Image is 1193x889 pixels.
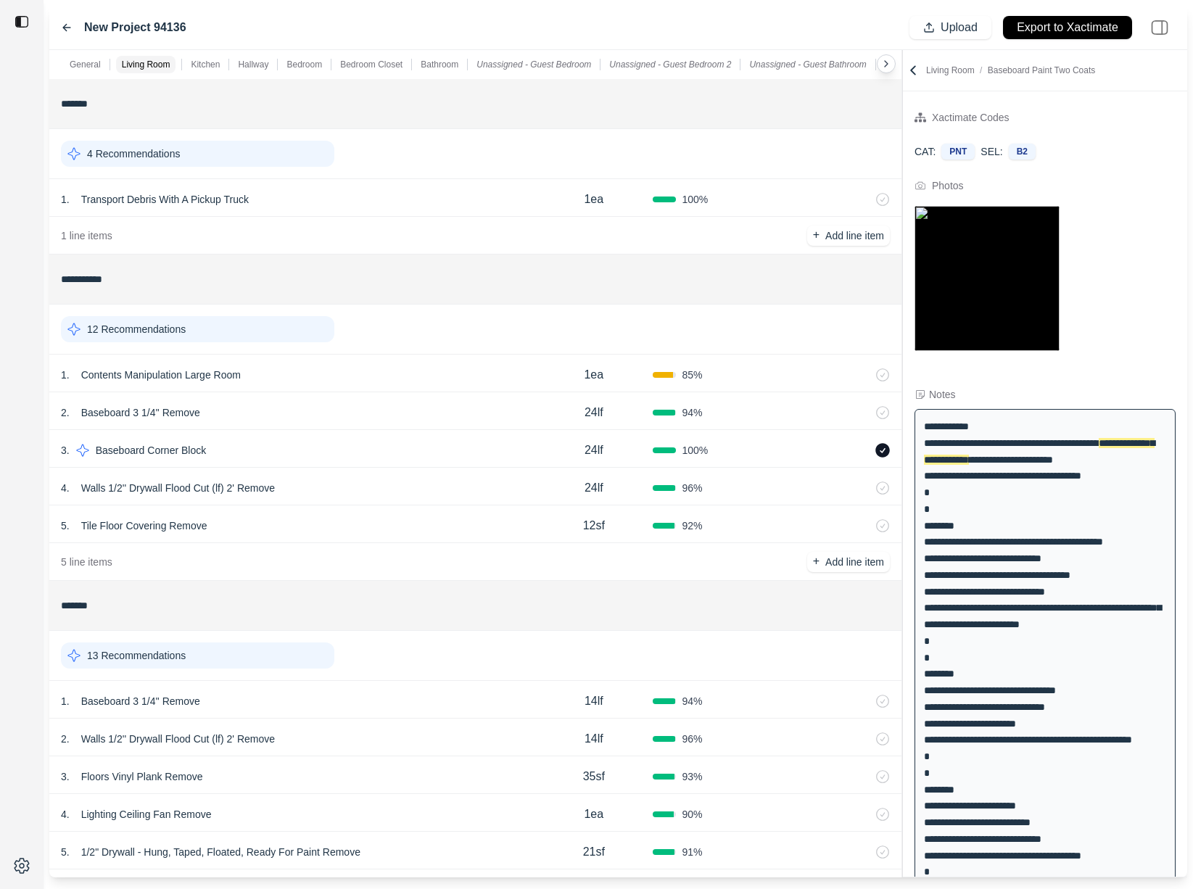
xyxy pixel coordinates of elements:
[813,227,820,244] p: +
[682,443,708,458] span: 100 %
[1009,144,1036,160] div: B2
[941,20,978,36] p: Upload
[70,59,101,70] p: General
[981,144,1002,159] p: SEL:
[584,191,603,208] p: 1ea
[75,189,255,210] p: Transport Debris With A Pickup Truck
[807,552,890,572] button: +Add line item
[926,65,1095,76] p: Living Room
[682,481,702,495] span: 96 %
[238,59,268,70] p: Hallway
[749,59,866,70] p: Unassigned - Guest Bathroom
[584,366,603,384] p: 1ea
[915,144,936,159] p: CAT:
[682,192,708,207] span: 100 %
[1017,20,1118,36] p: Export to Xactimate
[75,804,218,824] p: Lighting Ceiling Fan Remove
[825,555,884,569] p: Add line item
[90,440,212,460] p: Baseboard Corner Block
[682,769,702,784] span: 93 %
[15,15,29,29] img: toggle sidebar
[75,842,366,862] p: 1/2" Drywall - Hung, Taped, Floated, Ready For Paint Remove
[583,517,605,534] p: 12sf
[932,109,1010,126] div: Xactimate Codes
[75,516,213,536] p: Tile Floor Covering Remove
[682,518,702,533] span: 92 %
[932,177,964,194] div: Photos
[61,518,70,533] p: 5 .
[122,59,170,70] p: Living Room
[75,766,209,787] p: Floors Vinyl Plank Remove
[191,59,220,70] p: Kitchen
[61,481,70,495] p: 4 .
[61,769,70,784] p: 3 .
[61,192,70,207] p: 1 .
[61,443,70,458] p: 3 .
[585,442,603,459] p: 24lf
[583,843,605,861] p: 21sf
[286,59,322,70] p: Bedroom
[61,845,70,859] p: 5 .
[585,692,603,710] p: 14lf
[340,59,403,70] p: Bedroom Closet
[61,405,70,420] p: 2 .
[682,732,702,746] span: 96 %
[61,694,70,708] p: 1 .
[476,59,591,70] p: Unassigned - Guest Bedroom
[682,807,702,822] span: 90 %
[813,553,820,570] p: +
[75,402,206,423] p: Baseboard 3 1/4'' Remove
[87,146,180,161] p: 4 Recommendations
[61,555,112,569] p: 5 line items
[1144,12,1176,44] img: right-panel.svg
[61,807,70,822] p: 4 .
[1003,16,1132,39] button: Export to Xactimate
[421,59,458,70] p: Bathroom
[825,228,884,243] p: Add line item
[975,65,988,75] span: /
[87,648,186,663] p: 13 Recommendations
[988,65,1096,75] span: Baseboard Paint Two Coats
[682,845,702,859] span: 91 %
[585,730,603,748] p: 14lf
[682,694,702,708] span: 94 %
[61,228,112,243] p: 1 line items
[87,322,186,336] p: 12 Recommendations
[807,226,890,246] button: +Add line item
[583,768,605,785] p: 35sf
[84,19,186,36] label: New Project 94136
[75,691,206,711] p: Baseboard 3 1/4'' Remove
[585,479,603,497] p: 24lf
[75,478,281,498] p: Walls 1/2'' Drywall Flood Cut (lf) 2' Remove
[682,368,702,382] span: 85 %
[929,387,956,402] div: Notes
[75,365,247,385] p: Contents Manipulation Large Room
[909,16,991,39] button: Upload
[61,732,70,746] p: 2 .
[75,729,281,749] p: Walls 1/2'' Drywall Flood Cut (lf) 2' Remove
[585,404,603,421] p: 24lf
[941,144,975,160] div: PNT
[584,806,603,823] p: 1ea
[682,405,702,420] span: 94 %
[61,368,70,382] p: 1 .
[915,206,1060,351] img: organizations%2Ff5d2634a-ea4d-4f70-8962-d68dea9060a1%2Fdocusketch%2F681a33fbd0b77b202d6ab46d_Livi...
[609,59,731,70] p: Unassigned - Guest Bedroom 2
